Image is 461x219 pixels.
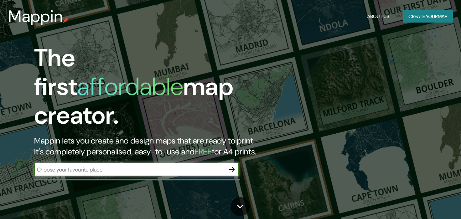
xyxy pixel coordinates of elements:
[195,146,212,157] h5: FREE
[34,166,225,174] input: Choose your favourite place
[8,7,63,26] h3: Mappin
[63,18,69,23] img: mappin-pin
[364,10,392,23] button: About Us
[403,10,453,23] button: Create yourmap
[34,135,265,157] h2: Mappin lets you create and design maps that are ready to print. It's completely personalised, eas...
[77,71,183,102] h1: affordable
[34,44,265,135] h1: The first map creator.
